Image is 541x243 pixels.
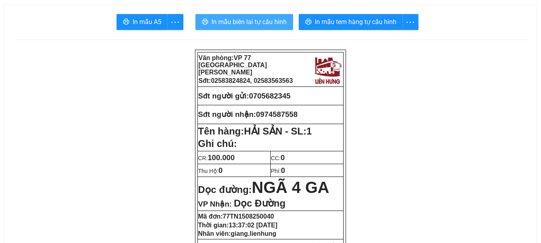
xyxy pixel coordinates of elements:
span: 0 [281,166,285,175]
button: more [167,14,183,30]
span: printer [305,18,312,26]
span: Phí: [271,168,285,174]
strong: Sđt: [199,77,293,84]
span: Ghi chú: [198,138,237,149]
span: printer [202,18,208,26]
strong: Thời gian: [198,222,278,229]
span: Dọc Đường [234,198,286,209]
span: NGÃ 4 GA [252,179,329,196]
strong: Tên hàng: [198,126,312,137]
span: In mẫu tem hàng tự cấu hình [315,17,396,27]
span: 1 [306,126,312,137]
span: 13:37:02 [DATE] [229,222,278,229]
button: printerIn mẫu A5 [117,14,168,30]
strong: Mã đơn: [198,213,274,220]
span: 02583824824, 02583563563 [211,77,293,84]
span: more [403,17,418,27]
button: printerIn mẫu biên lai tự cấu hình [195,14,293,30]
strong: Sđt người gửi: [198,92,249,100]
strong: Sđt người nhận: [198,110,256,118]
span: giang.lienhung [231,230,276,237]
span: In mẫu biên lai tự cấu hình [211,17,287,27]
button: more [402,14,418,30]
img: logo [312,54,343,85]
span: 77TN1508250040 [223,213,274,220]
strong: Văn phòng: [199,54,267,76]
strong: Nhân viên: [198,230,277,237]
span: printer [123,18,129,26]
span: HẢI SẢN - SL: [244,126,312,137]
span: 0974587558 [256,110,298,118]
span: Thu Hộ: [198,168,223,174]
span: CC: [271,155,285,161]
span: VP Nhận: [198,200,232,208]
span: In mẫu A5 [133,17,161,27]
strong: Dọc đường: [198,184,330,195]
span: 0705682345 [249,92,291,100]
span: CR: [198,155,235,161]
span: 100.000 [208,153,235,162]
button: printerIn mẫu tem hàng tự cấu hình [299,14,403,30]
span: VP 77 [GEOGRAPHIC_DATA][PERSON_NAME] [199,54,267,76]
span: 0 [219,166,223,175]
span: more [168,17,183,27]
span: 0 [281,153,285,162]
